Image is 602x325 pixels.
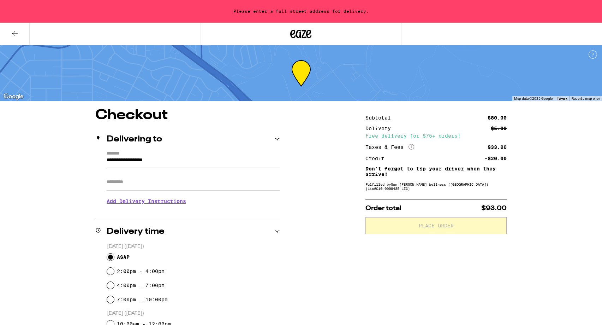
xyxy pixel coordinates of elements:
div: -$20.00 [484,156,507,161]
img: Google [2,92,25,101]
div: $5.00 [491,126,507,131]
a: Terms [557,97,567,101]
p: [DATE] ([DATE]) [107,310,280,317]
label: 7:00pm - 10:00pm [117,297,168,302]
h3: Add Delivery Instructions [107,193,280,209]
h2: Delivery time [107,227,165,236]
h1: Checkout [95,108,280,122]
span: $93.00 [481,205,507,211]
div: $80.00 [488,115,507,120]
h2: Delivering to [107,135,162,144]
iframe: Opens a widget where you can find more information [556,304,595,321]
p: Don't forget to tip your driver when they arrive! [365,166,507,177]
div: Delivery [365,126,396,131]
button: Place Order [365,217,507,234]
div: Free delivery for $75+ orders! [365,133,507,138]
a: Open this area in Google Maps (opens a new window) [2,92,25,101]
span: Place Order [419,223,454,228]
div: $33.00 [488,145,507,150]
label: 4:00pm - 7:00pm [117,283,165,288]
div: Taxes & Fees [365,144,414,150]
span: Map data ©2025 Google [514,97,553,100]
span: Order total [365,205,401,211]
p: [DATE] ([DATE]) [107,243,280,250]
a: Report a map error [572,97,600,100]
label: 2:00pm - 4:00pm [117,268,165,274]
p: We'll contact you at [PHONE_NUMBER] when we arrive [107,209,280,215]
div: Fulfilled by San [PERSON_NAME] Wellness ([GEOGRAPHIC_DATA]) (Lic# C10-0000435-LIC ) [365,182,507,191]
span: ASAP [117,254,130,260]
div: Subtotal [365,115,396,120]
div: Credit [365,156,389,161]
